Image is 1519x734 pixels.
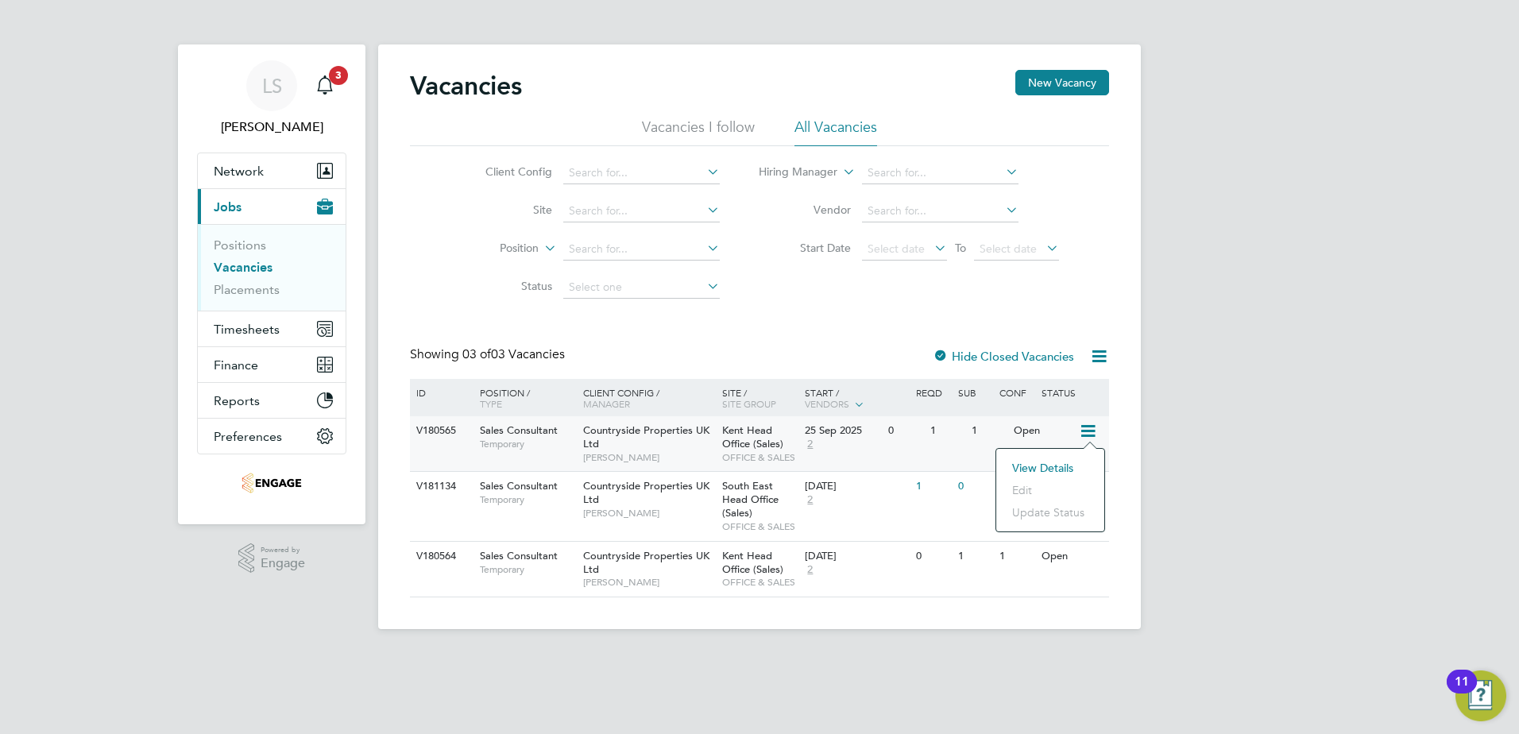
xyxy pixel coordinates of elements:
div: Reqd [912,379,953,406]
button: Network [198,153,346,188]
div: Showing [410,346,568,363]
div: 25 Sep 2025 [805,424,880,438]
span: Powered by [261,543,305,557]
button: Finance [198,347,346,382]
label: Vendor [759,203,851,217]
label: Start Date [759,241,851,255]
label: Hide Closed Vacancies [933,349,1074,364]
button: Preferences [198,419,346,454]
div: Status [1038,379,1107,406]
input: Search for... [862,200,1018,222]
div: Client Config / [579,379,718,417]
span: LS [262,75,282,96]
button: Reports [198,383,346,418]
span: 2 [805,563,815,577]
span: Sales Consultant [480,549,558,562]
span: Site Group [722,397,776,410]
span: Countryside Properties UK Ltd [583,423,709,450]
div: [DATE] [805,550,908,563]
span: Network [214,164,264,179]
span: [PERSON_NAME] [583,576,714,589]
span: Kent Head Office (Sales) [722,549,783,576]
div: ID [412,379,468,406]
label: Status [461,279,552,293]
a: LS[PERSON_NAME] [197,60,346,137]
div: Open [1010,416,1079,446]
input: Select one [563,276,720,299]
span: 2 [805,438,815,451]
li: View Details [1004,457,1096,479]
div: V180564 [412,542,468,571]
input: Search for... [862,162,1018,184]
div: 1 [995,542,1037,571]
div: Open [1038,542,1107,571]
div: Conf [995,379,1037,406]
span: [PERSON_NAME] [583,507,714,520]
div: Start / [801,379,912,419]
span: Temporary [480,563,575,576]
span: Vendors [805,397,849,410]
label: Site [461,203,552,217]
div: 11 [1455,682,1469,702]
span: Sales Consultant [480,479,558,493]
span: Kent Head Office (Sales) [722,423,783,450]
a: Positions [214,238,266,253]
div: Jobs [198,224,346,311]
span: Sales Consultant [480,423,558,437]
a: Vacancies [214,260,272,275]
span: Temporary [480,493,575,506]
span: Leylan Saad [197,118,346,137]
div: 1 [926,416,968,446]
li: Vacancies I follow [642,118,755,146]
span: 2 [805,493,815,507]
span: Countryside Properties UK Ltd [583,549,709,576]
span: Preferences [214,429,282,444]
a: 3 [309,60,341,111]
h2: Vacancies [410,70,522,102]
input: Search for... [563,162,720,184]
li: All Vacancies [794,118,877,146]
nav: Main navigation [178,44,365,524]
span: OFFICE & SALES [722,520,798,533]
li: Edit [1004,479,1096,501]
button: Jobs [198,189,346,224]
div: V181134 [412,472,468,501]
span: Engage [261,557,305,570]
span: To [950,238,971,258]
span: OFFICE & SALES [722,576,798,589]
div: V180565 [412,416,468,446]
span: Select date [868,241,925,256]
div: Site / [718,379,802,417]
div: Sub [954,379,995,406]
span: Manager [583,397,630,410]
span: Countryside Properties UK Ltd [583,479,709,506]
a: Placements [214,282,280,297]
label: Client Config [461,164,552,179]
span: [PERSON_NAME] [583,451,714,464]
span: Jobs [214,199,242,214]
div: [DATE] [805,480,908,493]
span: Reports [214,393,260,408]
div: 0 [884,416,926,446]
button: Timesheets [198,311,346,346]
div: Position / [468,379,579,417]
span: Finance [214,357,258,373]
span: Select date [980,241,1037,256]
span: Temporary [480,438,575,450]
div: 1 [968,416,1009,446]
button: Open Resource Center, 11 new notifications [1455,670,1506,721]
span: Type [480,397,502,410]
span: 03 of [462,346,491,362]
a: Powered byEngage [238,543,306,574]
input: Search for... [563,200,720,222]
li: Update Status [1004,501,1096,523]
label: Position [447,241,539,257]
div: 0 [912,542,953,571]
div: 0 [954,472,995,501]
span: 3 [329,66,348,85]
a: Go to home page [197,470,346,496]
span: OFFICE & SALES [722,451,798,464]
span: South East Head Office (Sales) [722,479,779,520]
button: New Vacancy [1015,70,1109,95]
span: 03 Vacancies [462,346,565,362]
